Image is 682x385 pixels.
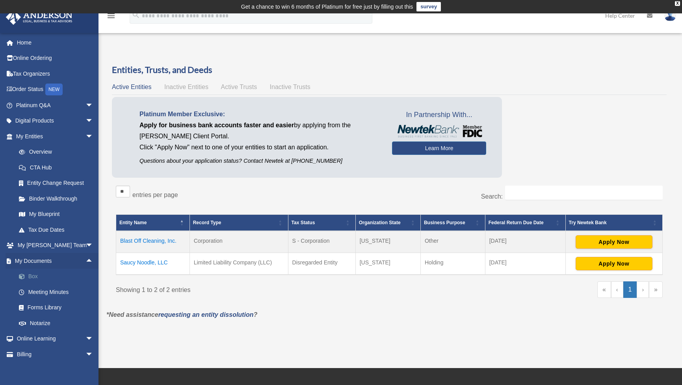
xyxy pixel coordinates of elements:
img: Anderson Advisors Platinum Portal [4,9,75,25]
span: Business Purpose [424,220,465,225]
p: Platinum Member Exclusive: [139,109,380,120]
span: arrow_drop_down [85,113,101,129]
a: requesting an entity dissolution [158,311,254,318]
span: Tax Status [292,220,315,225]
span: Active Entities [112,84,151,90]
span: arrow_drop_down [85,97,101,113]
a: Overview [11,144,97,160]
th: Business Purpose: Activate to sort [420,215,485,231]
a: My Entitiesarrow_drop_down [6,128,101,144]
p: Questions about your application status? Contact Newtek at [PHONE_NUMBER] [139,156,380,166]
a: menu [106,14,116,20]
a: Meeting Minutes [11,284,105,300]
em: *Need assistance ? [106,311,257,318]
a: Notarize [11,315,105,331]
a: Billingarrow_drop_down [6,346,105,362]
a: Order StatusNEW [6,82,105,98]
div: Get a chance to win 6 months of Platinum for free just by filling out this [241,2,413,11]
div: Showing 1 to 2 of 2 entries [116,281,383,296]
a: Online Learningarrow_drop_down [6,331,105,347]
a: Forms Library [11,300,105,316]
a: Next [637,281,649,298]
a: Last [649,281,663,298]
img: User Pic [664,10,676,21]
div: close [675,1,680,6]
i: menu [106,11,116,20]
button: Apply Now [576,257,652,270]
td: Disregarded Entity [288,253,355,275]
a: First [597,281,611,298]
span: arrow_drop_up [85,253,101,269]
a: Entity Change Request [11,175,101,191]
a: Binder Walkthrough [11,191,101,206]
td: [US_STATE] [355,231,420,253]
th: Entity Name: Activate to invert sorting [116,215,190,231]
a: Box [11,269,105,285]
span: Federal Return Due Date [489,220,544,225]
a: survey [416,2,441,11]
th: Record Type: Activate to sort [190,215,288,231]
a: My Documentsarrow_drop_up [6,253,105,269]
img: NewtekBankLogoSM.png [396,125,482,138]
td: Blast Off Cleaning, Inc. [116,231,190,253]
td: [US_STATE] [355,253,420,275]
p: by applying from the [PERSON_NAME] Client Portal. [139,120,380,142]
div: NEW [45,84,63,95]
a: Tax Organizers [6,66,105,82]
span: Active Trusts [221,84,257,90]
div: Try Newtek Bank [569,218,650,227]
a: CTA Hub [11,160,101,175]
a: 1 [623,281,637,298]
td: Corporation [190,231,288,253]
a: My [PERSON_NAME] Teamarrow_drop_down [6,238,105,253]
span: Organization State [359,220,401,225]
span: arrow_drop_down [85,238,101,254]
th: Tax Status: Activate to sort [288,215,355,231]
a: Tax Due Dates [11,222,101,238]
span: Record Type [193,220,221,225]
td: Holding [420,253,485,275]
span: Inactive Trusts [270,84,310,90]
a: Platinum Q&Aarrow_drop_down [6,97,105,113]
a: My Blueprint [11,206,101,222]
span: Entity Name [119,220,147,225]
a: Learn More [392,141,486,155]
td: Limited Liability Company (LLC) [190,253,288,275]
i: search [132,11,140,19]
td: [DATE] [485,231,565,253]
td: [DATE] [485,253,565,275]
span: arrow_drop_down [85,128,101,145]
td: S - Corporation [288,231,355,253]
span: Apply for business bank accounts faster and easier [139,122,294,128]
a: Digital Productsarrow_drop_down [6,113,105,129]
span: arrow_drop_down [85,346,101,363]
span: In Partnership With... [392,109,486,121]
th: Organization State: Activate to sort [355,215,420,231]
label: entries per page [132,192,178,198]
h3: Entities, Trusts, and Deeds [112,64,667,76]
th: Try Newtek Bank : Activate to sort [565,215,662,231]
button: Apply Now [576,235,652,249]
a: Online Ordering [6,50,105,66]
th: Federal Return Due Date: Activate to sort [485,215,565,231]
span: Inactive Entities [164,84,208,90]
td: Saucy Noodle, LLC [116,253,190,275]
label: Search: [481,193,503,200]
span: arrow_drop_down [85,331,101,347]
p: Click "Apply Now" next to one of your entities to start an application. [139,142,380,153]
a: Home [6,35,105,50]
a: Previous [611,281,623,298]
td: Other [420,231,485,253]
